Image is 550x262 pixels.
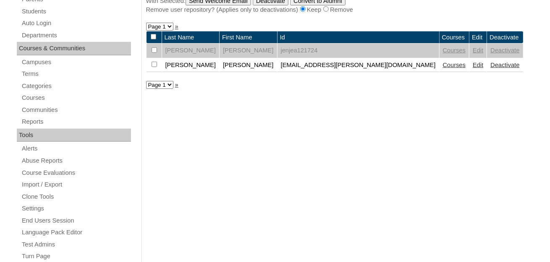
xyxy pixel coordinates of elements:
[440,31,469,44] td: Courses
[443,47,466,54] a: Courses
[278,58,439,73] td: [EMAIL_ADDRESS][PERSON_NAME][DOMAIN_NAME]
[17,129,131,142] div: Tools
[162,31,220,44] td: Last Name
[21,69,131,79] a: Terms
[487,31,523,44] td: Deactivate
[21,143,131,154] a: Alerts
[278,31,439,44] td: Id
[490,47,519,54] a: Deactivate
[21,203,131,214] a: Settings
[278,44,439,58] td: jenjea121724
[490,62,519,68] a: Deactivate
[21,192,131,202] a: Clone Tools
[21,168,131,178] a: Course Evaluations
[21,30,131,41] a: Departments
[21,105,131,115] a: Communities
[21,6,131,17] a: Students
[21,156,131,166] a: Abuse Reports
[162,58,220,73] td: [PERSON_NAME]
[21,18,131,29] a: Auto Login
[175,23,178,30] a: »
[220,58,277,73] td: [PERSON_NAME]
[21,215,131,226] a: End Users Session
[21,239,131,250] a: Test Admins
[175,81,178,88] a: »
[443,62,466,68] a: Courses
[21,57,131,67] a: Campuses
[220,31,277,44] td: First Name
[146,5,542,14] div: Remove user repository? (Applies only to deactivations) Keep Remove
[473,47,483,54] a: Edit
[21,81,131,91] a: Categories
[162,44,220,58] td: [PERSON_NAME]
[220,44,277,58] td: [PERSON_NAME]
[21,93,131,103] a: Courses
[21,179,131,190] a: Import / Export
[17,42,131,55] div: Courses & Communities
[21,117,131,127] a: Reports
[469,31,487,44] td: Edit
[21,227,131,238] a: Language Pack Editor
[21,251,131,262] a: Turn Page
[473,62,483,68] a: Edit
